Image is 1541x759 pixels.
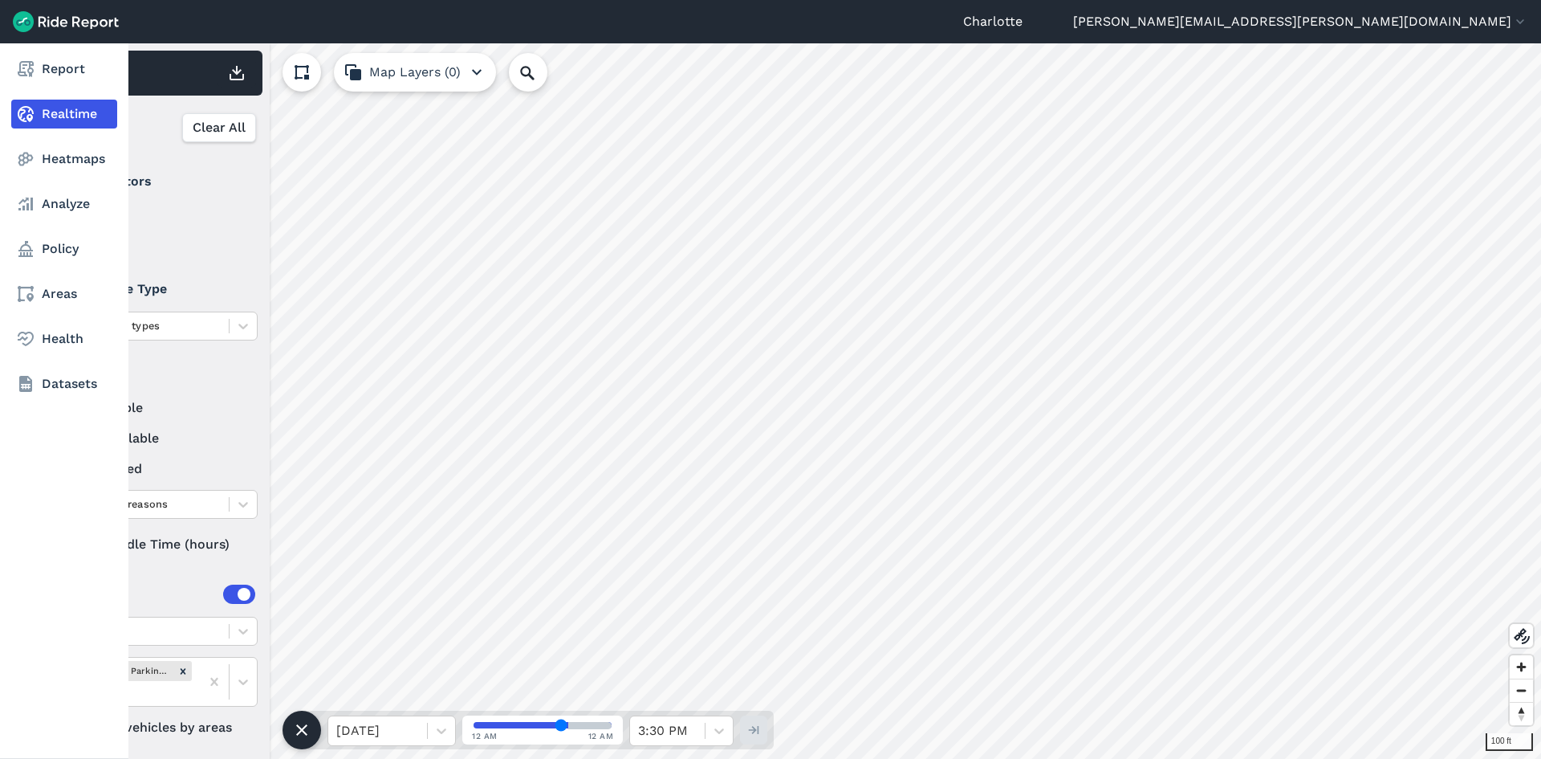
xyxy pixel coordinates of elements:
[588,730,614,742] span: 12 AM
[65,718,258,737] label: Filter vehicles by areas
[1510,655,1533,679] button: Zoom in
[182,113,256,142] button: Clear All
[1510,702,1533,725] button: Reset bearing to north
[65,572,255,617] summary: Areas
[509,53,573,92] input: Search Location or Vehicles
[11,190,117,218] a: Analyze
[65,267,255,312] summary: Vehicle Type
[1510,679,1533,702] button: Zoom out
[11,235,117,263] a: Policy
[174,661,192,681] div: Remove Completed Parking Corrals (08.13.2025)
[1073,12,1528,31] button: [PERSON_NAME][EMAIL_ADDRESS][PERSON_NAME][DOMAIN_NAME]
[11,100,117,129] a: Realtime
[65,159,255,204] summary: Operators
[59,103,262,153] div: Filter
[65,530,258,559] div: Idle Time (hours)
[1486,733,1533,751] div: 100 ft
[65,204,258,223] label: Bird
[51,43,1541,759] canvas: Map
[11,145,117,173] a: Heatmaps
[65,459,258,479] label: reserved
[11,55,117,84] a: Report
[87,585,255,604] div: Areas
[13,11,119,32] img: Ride Report
[65,353,255,398] summary: Status
[472,730,498,742] span: 12 AM
[65,429,258,448] label: unavailable
[11,369,117,398] a: Datasets
[334,53,496,92] button: Map Layers (0)
[65,235,258,254] label: Lime
[963,12,1023,31] a: Charlotte
[65,398,258,418] label: available
[11,280,117,308] a: Areas
[11,324,117,353] a: Health
[193,118,246,137] span: Clear All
